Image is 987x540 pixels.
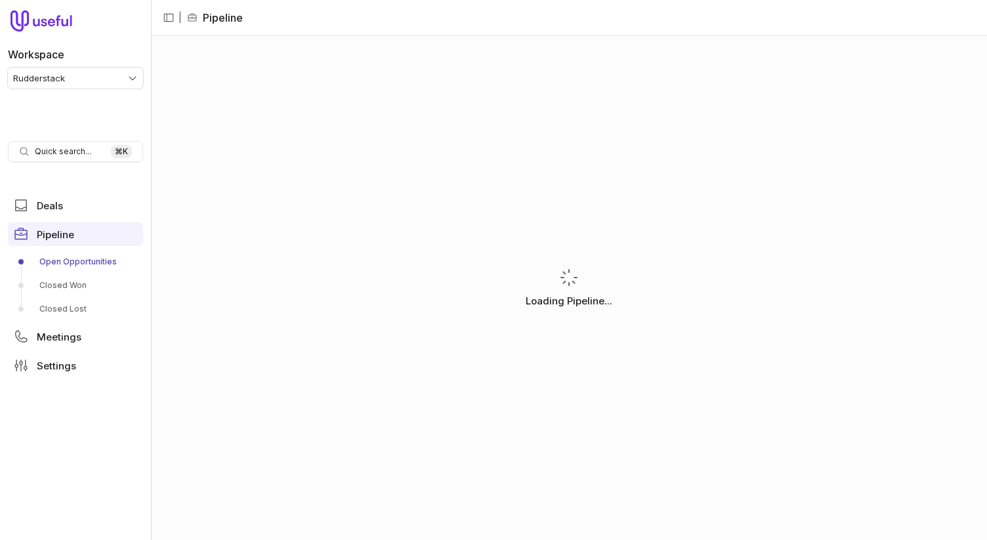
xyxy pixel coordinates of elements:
[8,251,143,272] a: Open Opportunities
[8,47,64,62] label: Workspace
[111,145,132,158] kbd: ⌘ K
[8,299,143,320] a: Closed Lost
[35,146,91,157] span: Quick search...
[8,194,143,217] a: Deals
[8,222,143,246] a: Pipeline
[37,361,76,371] span: Settings
[8,275,143,296] a: Closed Won
[37,230,74,239] span: Pipeline
[159,8,178,28] button: Collapse sidebar
[37,332,81,342] span: Meetings
[8,251,143,320] div: Pipeline submenu
[8,354,143,377] a: Settings
[526,293,612,309] p: Loading Pipeline...
[8,325,143,348] a: Meetings
[187,10,243,26] li: Pipeline
[37,201,63,211] span: Deals
[178,10,182,26] span: |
